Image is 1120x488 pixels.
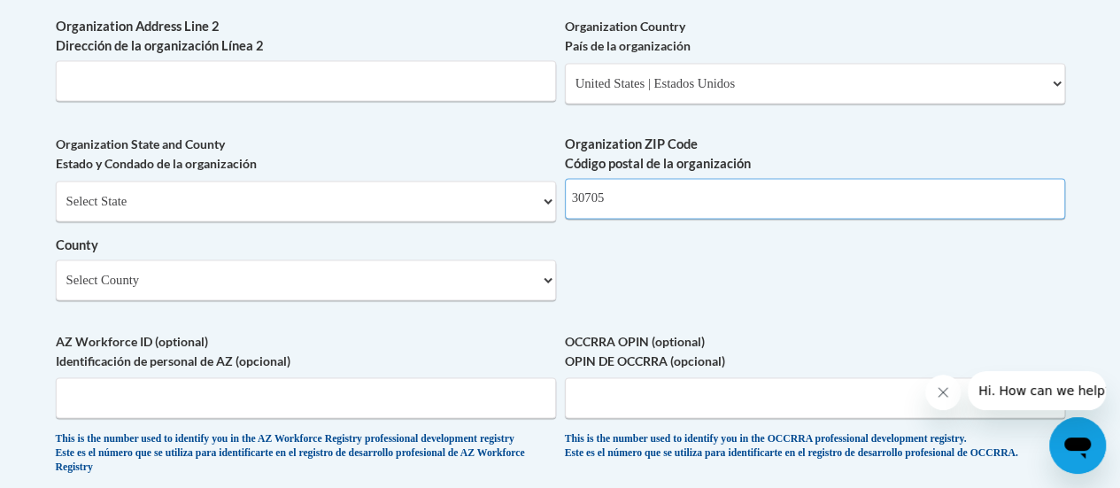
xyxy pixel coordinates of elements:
label: OCCRRA OPIN (optional) OPIN DE OCCRRA (opcional) [565,331,1065,370]
input: Metadata input [565,178,1065,219]
label: Organization ZIP Code Código postal de la organización [565,135,1065,174]
iframe: Button to launch messaging window [1049,417,1106,474]
iframe: Message from company [968,371,1106,410]
div: This is the number used to identify you in the AZ Workforce Registry professional development reg... [56,431,556,475]
label: Organization Address Line 2 Dirección de la organización Línea 2 [56,17,556,56]
iframe: Close message [925,375,961,410]
label: Organization State and County Estado y Condado de la organización [56,135,556,174]
div: This is the number used to identify you in the OCCRRA professional development registry. Este es ... [565,431,1065,461]
label: AZ Workforce ID (optional) Identificación de personal de AZ (opcional) [56,331,556,370]
label: Organization Country País de la organización [565,17,1065,56]
input: Metadata input [56,60,556,101]
span: Hi. How can we help? [11,12,143,27]
label: County [56,236,556,255]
